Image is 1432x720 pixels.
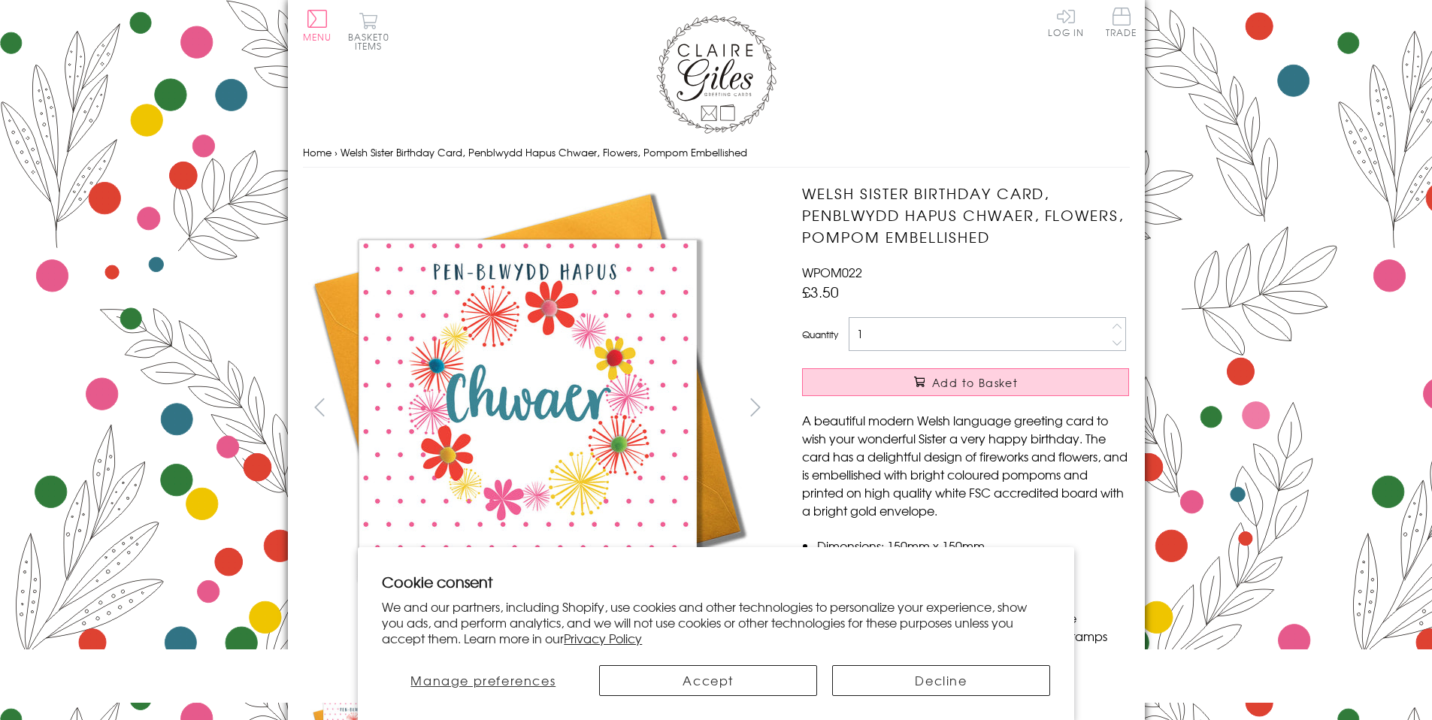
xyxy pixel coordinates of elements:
h1: Welsh Sister Birthday Card, Penblwydd Hapus Chwaer, Flowers, Pompom Embellished [802,183,1129,247]
nav: breadcrumbs [303,138,1130,168]
span: £3.50 [802,281,839,302]
button: Basket0 items [348,12,389,50]
a: Trade [1106,8,1137,40]
button: Add to Basket [802,368,1129,396]
button: next [738,390,772,424]
p: We and our partners, including Shopify, use cookies and other technologies to personalize your ex... [382,599,1050,646]
span: 0 items [355,30,389,53]
label: Quantity [802,328,838,341]
button: prev [303,390,337,424]
a: Privacy Policy [564,629,642,647]
button: Manage preferences [382,665,584,696]
span: Add to Basket [932,375,1018,390]
img: Claire Giles Greetings Cards [656,15,777,134]
span: WPOM022 [802,263,862,281]
img: Welsh Sister Birthday Card, Penblwydd Hapus Chwaer, Flowers, Pompom Embellished [303,183,754,634]
button: Decline [832,665,1050,696]
p: A beautiful modern Welsh language greeting card to wish your wonderful Sister a very happy birthd... [802,411,1129,519]
span: Menu [303,30,332,44]
span: Manage preferences [410,671,556,689]
h2: Cookie consent [382,571,1050,592]
a: Home [303,145,332,159]
li: Dimensions: 150mm x 150mm [817,537,1129,555]
span: › [335,145,338,159]
button: Accept [599,665,817,696]
a: Log In [1048,8,1084,37]
button: Menu [303,10,332,41]
span: Welsh Sister Birthday Card, Penblwydd Hapus Chwaer, Flowers, Pompom Embellished [341,145,747,159]
span: Trade [1106,8,1137,37]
